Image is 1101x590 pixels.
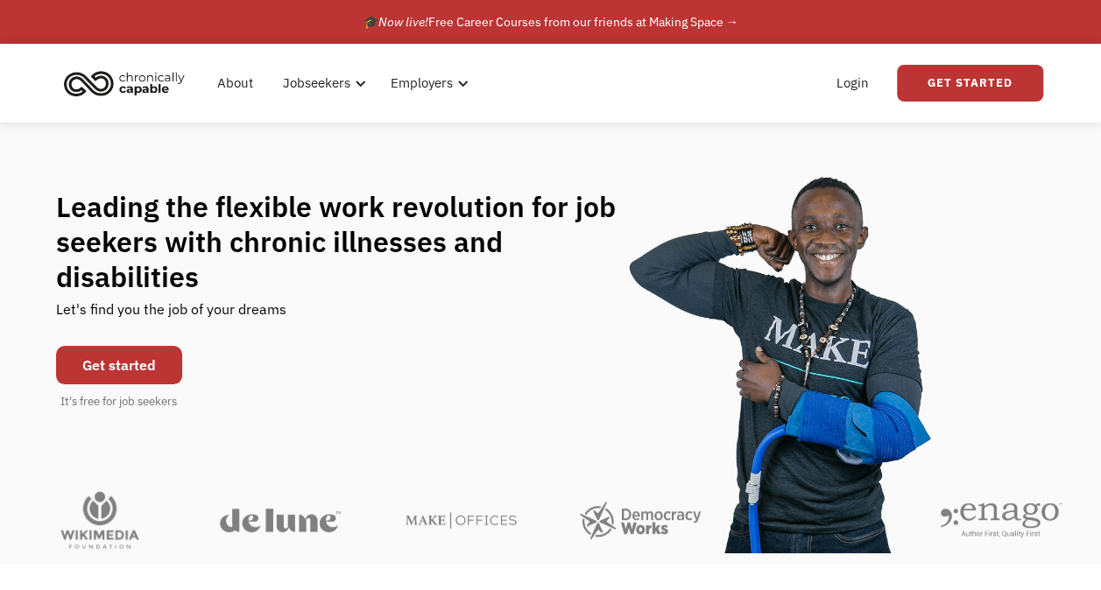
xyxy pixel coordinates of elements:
a: Login [826,55,879,111]
div: Employers [380,55,474,111]
div: Jobseekers [283,73,350,94]
a: home [59,64,198,102]
div: Jobseekers [272,55,371,111]
div: Employers [391,73,453,94]
div: 🎓 Free Career Courses from our friends at Making Space → [363,11,738,32]
div: Let's find you the job of your dreams [56,294,286,337]
div: It's free for job seekers [60,393,177,411]
h1: Leading the flexible work revolution for job seekers with chronic illnesses and disabilities [56,189,650,294]
img: Chronically Capable logo [59,64,190,102]
a: Get started [56,346,182,384]
a: Get Started [897,65,1043,102]
em: Now live! [378,14,428,30]
a: About [207,55,264,111]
